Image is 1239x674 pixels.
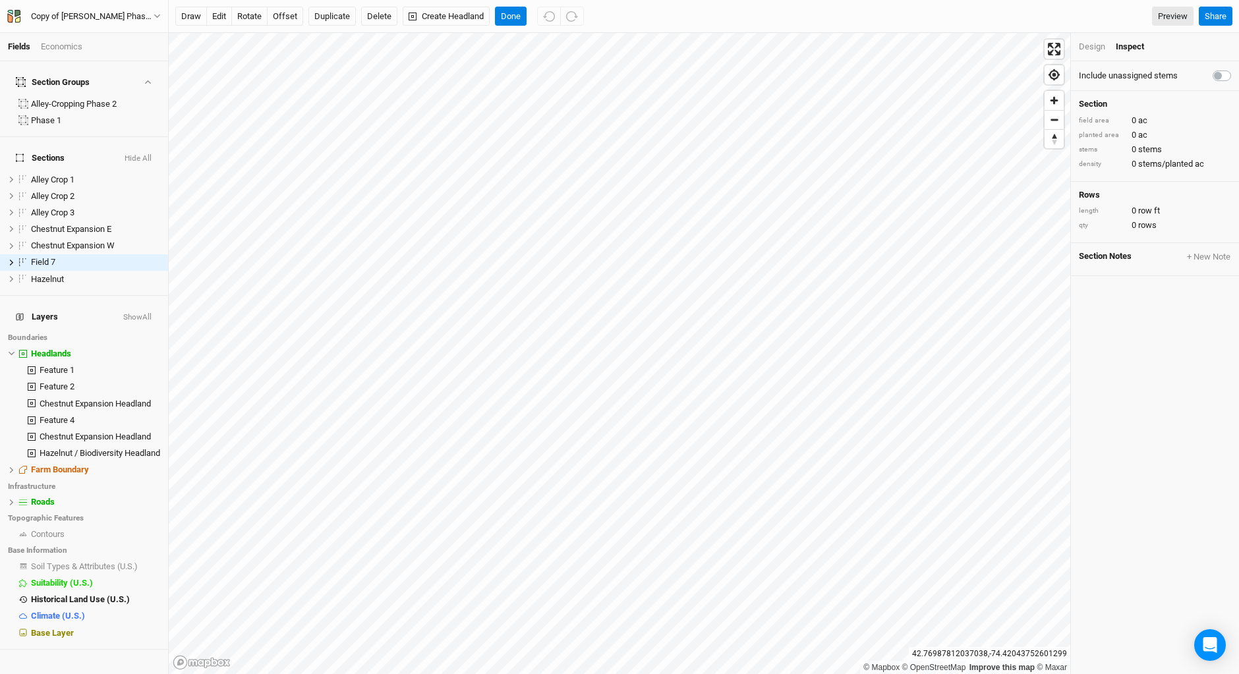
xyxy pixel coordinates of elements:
span: Hazelnut / Biodiversity Headland [40,448,160,458]
button: Hide All [124,154,152,163]
div: Design [1079,41,1105,53]
button: rotate [231,7,268,26]
button: edit [206,7,232,26]
span: Climate (U.S.) [31,611,85,621]
span: Reset bearing to north [1045,130,1064,148]
span: stems/planted ac [1138,158,1204,170]
div: Hazelnut [31,274,160,285]
span: Alley Crop 1 [31,175,74,184]
div: Soil Types & Attributes (U.S.) [31,561,160,572]
span: row ft [1138,205,1160,217]
div: planted area [1079,130,1125,140]
div: 0 [1079,205,1231,217]
div: Copy of Corbin Hill Phase 1 (2024) GPS [31,10,154,23]
button: offset [267,7,303,26]
span: Historical Land Use (U.S.) [31,594,130,604]
button: Copy of [PERSON_NAME] Phase 1 (2024) GPS [7,9,161,24]
div: length [1079,206,1125,216]
span: stems [1138,144,1162,155]
button: ShowAll [123,313,152,322]
span: Feature 1 [40,365,74,375]
button: Zoom out [1045,110,1064,129]
div: Field 7 [31,257,160,267]
button: Show section groups [142,78,153,86]
span: Alley Crop 3 [31,208,74,217]
a: Mapbox [863,663,900,672]
button: + New Note [1186,251,1231,263]
div: field area [1079,116,1125,126]
div: Chestnut Expansion Headland [40,399,160,409]
span: Soil Types & Attributes (U.S.) [31,561,138,571]
div: Inspect [1116,41,1163,53]
span: Suitability (U.S.) [31,578,93,588]
a: Mapbox logo [173,655,231,670]
span: Feature 2 [40,381,74,391]
span: ac [1138,129,1147,141]
div: qty [1079,221,1125,231]
span: Headlands [31,349,71,358]
div: density [1079,159,1125,169]
button: Enter fullscreen [1045,40,1064,59]
span: Roads [31,497,55,507]
span: Field 7 [31,257,55,267]
div: 0 [1079,158,1231,170]
div: 0 [1079,115,1231,126]
button: Undo (^z) [537,7,561,26]
div: Farm Boundary [31,464,160,475]
span: Base Layer [31,628,74,638]
div: Roads [31,497,160,507]
h4: Rows [1079,190,1231,200]
div: 0 [1079,129,1231,141]
span: Hazelnut [31,274,64,284]
div: Open Intercom Messenger [1194,629,1226,661]
div: Alley Crop 3 [31,208,160,218]
button: Find my location [1045,65,1064,84]
span: Farm Boundary [31,464,89,474]
div: Chestnut Expansion E [31,224,160,235]
div: Feature 2 [40,381,160,392]
span: Contours [31,529,65,539]
div: Chestnut Expansion W [31,240,160,251]
label: Include unassigned stems [1079,70,1178,82]
div: Headlands [31,349,160,359]
div: stems [1079,145,1125,155]
span: ac [1138,115,1147,126]
div: Historical Land Use (U.S.) [31,594,160,605]
span: Layers [16,312,58,322]
span: Sections [16,153,65,163]
span: Feature 4 [40,415,74,425]
div: Alley Crop 2 [31,191,160,202]
a: OpenStreetMap [902,663,966,672]
div: Phase 1 [31,115,160,126]
button: Delete [361,7,397,26]
div: Suitability (U.S.) [31,578,160,588]
a: Improve this map [969,663,1035,672]
div: Hazelnut / Biodiversity Headland [40,448,160,459]
span: Chestnut Expansion Headland [40,432,151,441]
span: Zoom out [1045,111,1064,129]
span: Chestnut Expansion E [31,224,111,234]
a: Fields [8,42,30,51]
button: Duplicate [308,7,356,26]
div: Climate (U.S.) [31,611,160,621]
span: Alley Crop 2 [31,191,74,201]
button: Zoom in [1045,91,1064,110]
button: Redo (^Z) [560,7,584,26]
div: Alley-Cropping Phase 2 [31,99,160,109]
div: 42.76987812037038 , -74.42043752601299 [909,647,1070,661]
button: Reset bearing to north [1045,129,1064,148]
div: Feature 1 [40,365,160,376]
canvas: Map [169,33,1070,674]
h4: Section [1079,99,1231,109]
button: Create Headland [403,7,490,26]
span: rows [1138,219,1157,231]
div: Feature 4 [40,415,160,426]
span: Chestnut Expansion W [31,240,115,250]
span: Section Notes [1079,251,1132,263]
div: 0 [1079,219,1231,231]
div: Section Groups [16,77,90,88]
